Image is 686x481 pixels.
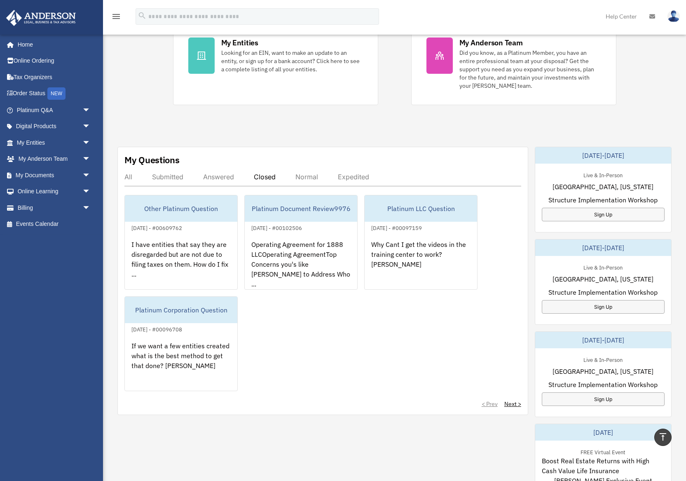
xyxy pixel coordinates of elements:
[535,147,671,164] div: [DATE]-[DATE]
[124,154,180,166] div: My Questions
[6,69,103,85] a: Tax Organizers
[173,22,378,105] a: My Entities Looking for an EIN, want to make an update to an entity, or sign up for a bank accoun...
[245,195,357,222] div: Platinum Document Review9976
[245,233,357,297] div: Operating Agreement for 1888 LLCOperating AgreementTop Concerns you's like [PERSON_NAME] to Addre...
[124,296,238,391] a: Platinum Corporation Question[DATE] - #00096708If we want a few entities created what is the best...
[6,167,103,183] a: My Documentsarrow_drop_down
[82,118,99,135] span: arrow_drop_down
[138,11,147,20] i: search
[4,10,78,26] img: Anderson Advisors Platinum Portal
[574,447,632,456] div: FREE Virtual Event
[6,85,103,102] a: Order StatusNEW
[82,134,99,151] span: arrow_drop_down
[6,102,103,118] a: Platinum Q&Aarrow_drop_down
[6,183,103,200] a: Online Learningarrow_drop_down
[658,432,668,442] i: vertical_align_top
[654,429,672,446] a: vertical_align_top
[125,324,189,333] div: [DATE] - #00096708
[365,223,428,232] div: [DATE] - #00097159
[124,195,238,290] a: Other Platinum Question[DATE] - #00609762I have entities that say they are disregarded but are no...
[548,380,658,389] span: Structure Implementation Workshop
[295,173,318,181] div: Normal
[577,170,629,179] div: Live & In-Person
[6,118,103,135] a: Digital Productsarrow_drop_down
[111,14,121,21] a: menu
[82,102,99,119] span: arrow_drop_down
[365,195,477,222] div: Platinum LLC Question
[6,53,103,69] a: Online Ordering
[577,355,629,364] div: Live & In-Person
[6,216,103,232] a: Events Calendar
[125,297,237,323] div: Platinum Corporation Question
[553,182,653,192] span: [GEOGRAPHIC_DATA], [US_STATE]
[364,195,478,290] a: Platinum LLC Question[DATE] - #00097159Why Cant I get the videos in the training center to work? ...
[125,334,237,399] div: If we want a few entities created what is the best method to get that done? [PERSON_NAME]
[535,332,671,348] div: [DATE]-[DATE]
[6,134,103,151] a: My Entitiesarrow_drop_down
[459,38,523,48] div: My Anderson Team
[535,239,671,256] div: [DATE]-[DATE]
[553,366,653,376] span: [GEOGRAPHIC_DATA], [US_STATE]
[82,199,99,216] span: arrow_drop_down
[542,208,665,221] a: Sign Up
[459,49,601,90] div: Did you know, as a Platinum Member, you have an entire professional team at your disposal? Get th...
[338,173,369,181] div: Expedited
[667,10,680,22] img: User Pic
[124,173,132,181] div: All
[542,300,665,314] a: Sign Up
[365,233,477,297] div: Why Cant I get the videos in the training center to work? [PERSON_NAME]
[6,36,99,53] a: Home
[82,151,99,168] span: arrow_drop_down
[47,87,66,100] div: NEW
[577,263,629,271] div: Live & In-Person
[504,400,521,408] a: Next >
[553,274,653,284] span: [GEOGRAPHIC_DATA], [US_STATE]
[535,424,671,441] div: [DATE]
[548,287,658,297] span: Structure Implementation Workshop
[245,223,309,232] div: [DATE] - #00102506
[6,199,103,216] a: Billingarrow_drop_down
[111,12,121,21] i: menu
[125,195,237,222] div: Other Platinum Question
[542,392,665,406] a: Sign Up
[125,223,189,232] div: [DATE] - #00609762
[542,456,665,476] span: Boost Real Estate Returns with High Cash Value Life Insurance
[152,173,183,181] div: Submitted
[244,195,358,290] a: Platinum Document Review9976[DATE] - #00102506Operating Agreement for 1888 LLCOperating Agreement...
[82,183,99,200] span: arrow_drop_down
[548,195,658,205] span: Structure Implementation Workshop
[125,233,237,297] div: I have entities that say they are disregarded but are not due to filing taxes on them. How do I f...
[254,173,276,181] div: Closed
[221,49,363,73] div: Looking for an EIN, want to make an update to an entity, or sign up for a bank account? Click her...
[221,38,258,48] div: My Entities
[203,173,234,181] div: Answered
[6,151,103,167] a: My Anderson Teamarrow_drop_down
[411,22,616,105] a: My Anderson Team Did you know, as a Platinum Member, you have an entire professional team at your...
[82,167,99,184] span: arrow_drop_down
